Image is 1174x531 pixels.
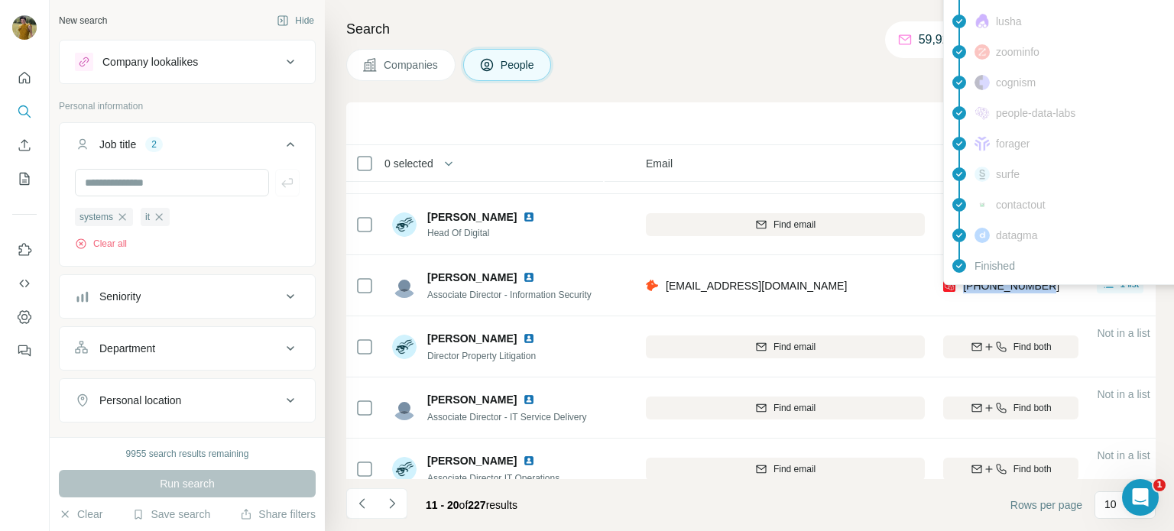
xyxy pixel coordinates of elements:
img: LinkedIn logo [523,211,535,223]
img: Avatar [392,335,417,359]
img: LinkedIn logo [523,393,535,406]
button: Search [12,98,37,125]
span: zoominfo [996,44,1039,60]
button: My lists [12,165,37,193]
button: Find email [646,335,925,358]
img: provider people-data-labs logo [975,106,990,120]
div: Job title [99,137,136,152]
span: Associate Director - Information Security [427,290,592,300]
span: datagma [996,228,1037,243]
span: results [426,499,517,511]
span: [PERSON_NAME] [427,392,517,407]
p: Personal information [59,99,316,113]
button: Navigate to next page [377,488,407,519]
button: Clear [59,507,102,522]
span: 227 [468,499,485,511]
img: provider prospeo logo [943,278,955,293]
img: provider zoominfo logo [975,44,990,60]
span: Find email [773,340,816,354]
h4: Search [346,18,1156,40]
span: surfe [996,167,1020,182]
button: Share filters [240,507,316,522]
img: Avatar [392,212,417,237]
p: 10 [1104,497,1117,512]
img: provider contactout logo [975,201,990,209]
img: Avatar [12,15,37,40]
img: Avatar [392,396,417,420]
span: Find both [1013,462,1052,476]
div: Department [99,341,155,356]
span: systems [79,210,113,224]
span: [PERSON_NAME] [427,331,517,346]
span: people-data-labs [996,105,1075,121]
button: Find both [943,458,1078,481]
button: Navigate to previous page [346,488,377,519]
button: Enrich CSV [12,131,37,159]
span: Not in a list [1097,388,1150,400]
span: [EMAIL_ADDRESS][DOMAIN_NAME] [666,280,847,292]
span: Find email [773,462,816,476]
span: Find both [1013,401,1052,415]
img: provider forager logo [975,136,990,151]
span: contactout [996,197,1046,212]
span: Find both [1013,340,1052,354]
button: Find email [646,458,925,481]
span: [PERSON_NAME] [427,209,517,225]
button: Clear all [75,237,127,251]
button: Find both [943,335,1078,358]
img: LinkedIn logo [523,455,535,467]
button: Find both [943,397,1078,419]
img: LinkedIn logo [523,332,535,345]
span: Director Property Litigation [427,351,536,361]
img: provider surfe logo [975,167,990,182]
span: People [501,57,536,73]
iframe: Intercom live chat [1122,479,1159,516]
img: provider hunter logo [646,278,658,293]
span: Not in a list [1097,449,1150,461]
span: Finished [975,258,1015,274]
span: of [459,499,469,511]
div: 2 [145,138,163,151]
span: Associate Director IT Operations [427,473,559,484]
span: Find email [773,401,816,415]
span: forager [996,136,1030,151]
img: Avatar [392,274,417,298]
button: Dashboard [12,303,37,331]
button: Save search [132,507,210,522]
button: Seniority [60,278,315,315]
img: provider lusha logo [975,14,990,29]
img: LinkedIn logo [523,271,535,283]
span: Head Of Digital [427,226,541,240]
button: Quick start [12,64,37,92]
div: Personal location [99,393,181,408]
img: Avatar [392,457,417,481]
span: Email [646,156,673,171]
span: 11 - 20 [426,499,459,511]
img: provider datagma logo [975,228,990,243]
span: Not in a list [1097,327,1150,339]
span: Find email [773,218,816,232]
img: provider cognism logo [975,75,990,90]
button: Personal location [60,382,315,419]
div: Company lookalikes [102,54,198,70]
span: it [145,210,150,224]
div: 9955 search results remaining [126,447,249,461]
button: Feedback [12,337,37,364]
span: [PERSON_NAME] [427,270,517,285]
button: Use Surfe API [12,270,37,297]
button: Hide [266,9,325,32]
span: [PHONE_NUMBER] [963,280,1059,292]
button: Job title2 [60,126,315,169]
button: Department [60,330,315,367]
span: 0 selected [384,156,433,171]
span: Companies [384,57,439,73]
p: 59,929 [919,31,956,49]
span: 1 [1153,479,1166,491]
span: lusha [996,14,1021,29]
button: Company lookalikes [60,44,315,80]
div: Seniority [99,289,141,304]
span: Associate Director - IT Service Delivery [427,412,587,423]
button: Find email [646,213,925,236]
span: cognism [996,75,1036,90]
span: Rows per page [1010,497,1082,513]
